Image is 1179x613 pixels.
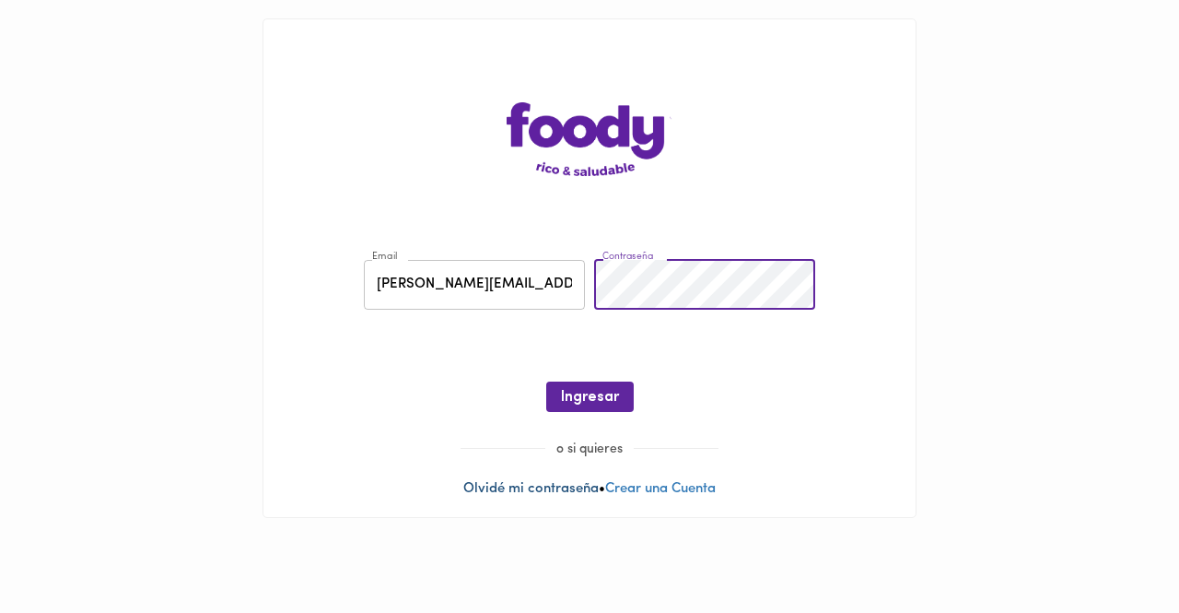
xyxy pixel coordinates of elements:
button: Ingresar [546,382,634,412]
a: Olvidé mi contraseña [463,482,599,496]
span: Ingresar [561,389,619,407]
span: o si quieres [545,442,634,456]
div: • [263,19,916,517]
a: Crear una Cuenta [605,482,716,496]
iframe: Messagebird Livechat Widget [1072,506,1161,595]
img: logo-main-page.png [507,102,672,176]
input: pepitoperez@gmail.com [364,260,585,311]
